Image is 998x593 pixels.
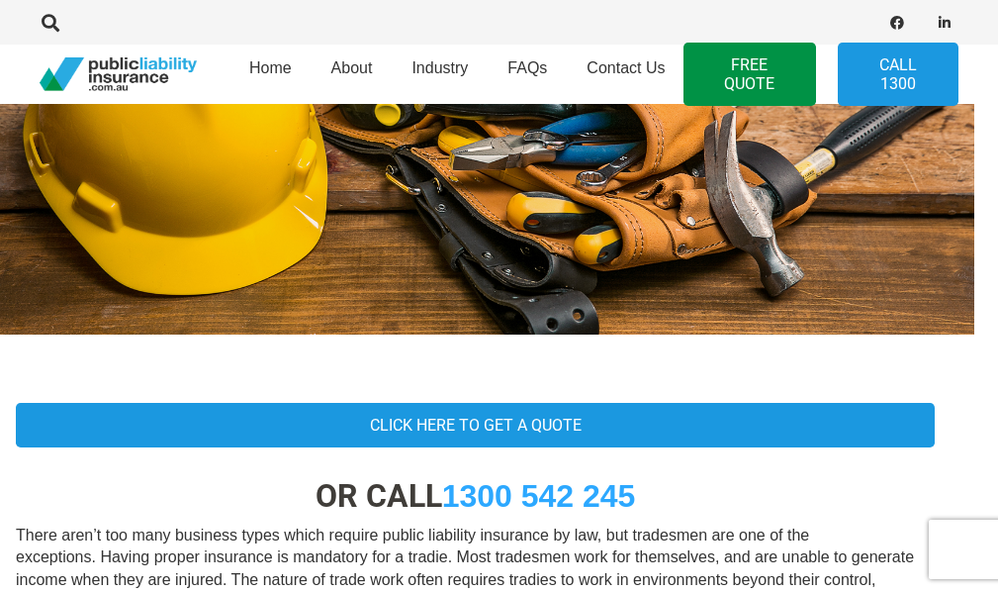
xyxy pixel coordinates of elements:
a: Home [229,39,312,110]
span: Industry [411,59,468,76]
strong: OR CALL [316,477,636,515]
span: FAQs [507,59,547,76]
a: Call 1300 [838,43,958,106]
a: Facebook [883,9,911,37]
span: Contact Us [587,59,665,76]
a: Contact Us [567,39,684,110]
a: Industry [392,39,488,110]
a: FAQs [488,39,567,110]
a: pli_logotransparent [40,57,197,92]
span: About [331,59,373,76]
span: Home [249,59,292,76]
a: LinkedIn [931,9,958,37]
a: FREE QUOTE [683,43,816,106]
a: About [312,39,393,110]
a: Search [31,5,70,41]
a: Click here to get a quote [16,403,935,447]
a: 1300 542 245 [442,478,636,514]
